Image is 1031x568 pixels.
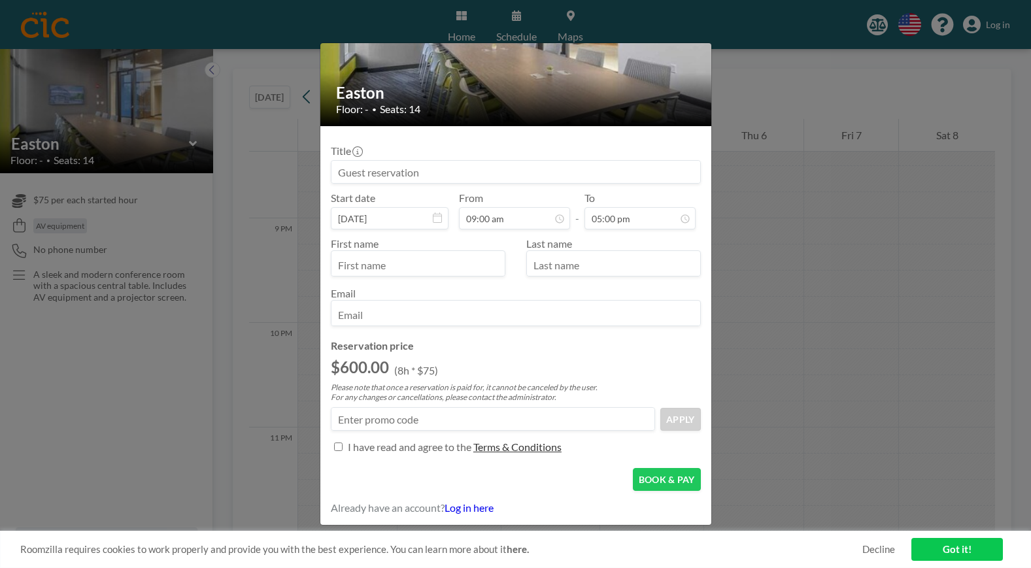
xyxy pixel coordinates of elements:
[331,303,700,326] input: Email
[507,543,529,555] a: here.
[526,237,572,250] label: Last name
[380,103,420,116] span: Seats: 14
[584,192,595,205] label: To
[862,543,895,556] a: Decline
[459,192,483,205] label: From
[331,382,701,402] p: Please note that once a reservation is paid for, it cannot be canceled by the user. For any chang...
[633,468,701,491] button: BOOK & PAY
[331,237,379,250] label: First name
[445,501,494,514] a: Log in here
[331,501,445,514] span: Already have an account?
[20,543,862,556] span: Roomzilla requires cookies to work properly and provide you with the best experience. You can lea...
[331,161,700,183] input: Guest reservation
[348,441,471,454] p: I have read and agree to the
[372,105,377,114] span: •
[336,103,369,116] span: Floor: -
[331,339,701,352] h4: Reservation price
[575,196,579,225] span: -
[473,441,562,454] p: Terms & Conditions
[336,83,697,103] h2: Easton
[660,408,700,431] button: APPLY
[331,192,375,205] label: Start date
[527,254,700,276] input: Last name
[331,144,362,158] label: Title
[911,538,1003,561] a: Got it!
